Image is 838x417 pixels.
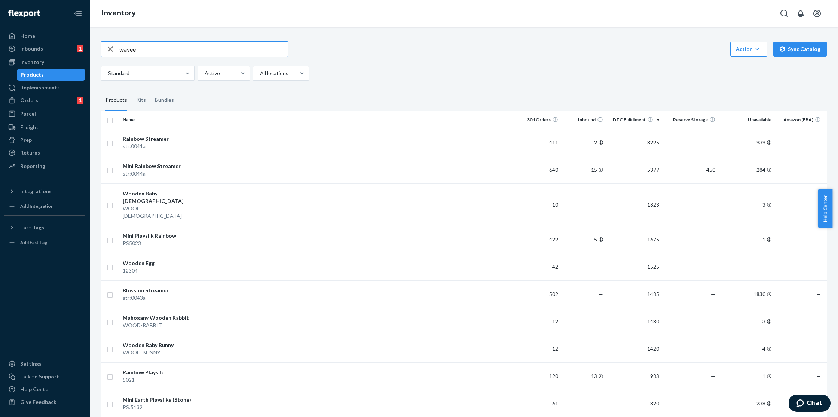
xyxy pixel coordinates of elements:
[736,45,762,53] div: Action
[718,226,774,253] td: 1
[606,253,662,280] td: 1525
[789,395,831,413] iframe: Opens a widget where you can chat to one of our agents
[123,170,201,177] div: str:0044a
[810,6,825,21] button: Open account menu
[123,404,201,411] div: PS:5132
[718,129,774,156] td: 939
[20,239,47,246] div: Add Fast Tag
[816,236,821,243] span: —
[718,111,774,129] th: Unavailable
[606,183,662,226] td: 1823
[96,3,142,24] ol: breadcrumbs
[711,139,715,146] span: —
[20,136,32,144] div: Prep
[123,322,201,329] div: WOOD-RABBIT
[4,222,85,234] button: Fast Tags
[711,373,715,379] span: —
[662,111,718,129] th: Reserve Storage
[123,240,201,247] div: PS5023
[606,280,662,308] td: 1485
[123,314,201,322] div: Mahogany Wooden Rabbit
[123,349,201,356] div: WOOD-BUNNY
[4,237,85,249] a: Add Fast Tag
[77,97,83,104] div: 1
[516,390,561,417] td: 61
[123,162,201,170] div: Mini Rainbow Streamer
[711,318,715,325] span: —
[718,156,774,183] td: 284
[561,156,606,183] td: 15
[561,226,606,253] td: 5
[561,111,606,129] th: Inbound
[516,156,561,183] td: 640
[102,9,136,17] a: Inventory
[4,56,85,68] a: Inventory
[77,45,83,52] div: 1
[20,84,60,91] div: Replenishments
[20,58,44,66] div: Inventory
[718,183,774,226] td: 3
[816,291,821,297] span: —
[21,71,44,79] div: Products
[516,253,561,280] td: 42
[123,369,201,376] div: Rainbow Playsilk
[17,69,86,81] a: Products
[711,291,715,297] span: —
[4,396,85,408] button: Give Feedback
[599,264,603,270] span: —
[20,188,52,195] div: Integrations
[816,318,821,325] span: —
[711,201,715,208] span: —
[4,383,85,395] a: Help Center
[20,398,56,406] div: Give Feedback
[123,287,201,294] div: Blossom Streamer
[561,362,606,390] td: 13
[20,224,44,231] div: Fast Tags
[767,264,771,270] span: —
[718,280,774,308] td: 1830
[4,160,85,172] a: Reporting
[816,201,821,208] span: —
[816,346,821,352] span: —
[599,201,603,208] span: —
[606,362,662,390] td: 983
[606,308,662,335] td: 1480
[107,70,108,77] input: Standard
[204,70,205,77] input: Active
[8,10,40,17] img: Flexport logo
[136,90,146,111] div: Kits
[20,360,42,368] div: Settings
[599,346,603,352] span: —
[123,232,201,240] div: Mini Playsilk Rainbow
[516,280,561,308] td: 502
[516,362,561,390] td: 120
[123,143,201,150] div: str:0041a
[119,42,288,57] input: Search inventory by name or sku
[816,264,821,270] span: —
[718,335,774,362] td: 4
[816,167,821,173] span: —
[4,108,85,120] a: Parcel
[20,386,51,393] div: Help Center
[793,6,808,21] button: Open notifications
[4,134,85,146] a: Prep
[20,45,43,52] div: Inbounds
[606,335,662,362] td: 1420
[816,373,821,379] span: —
[4,185,85,197] button: Integrations
[123,396,201,404] div: Mini Earth Playsilks (Stone)
[123,267,201,274] div: 12304
[730,42,767,57] button: Action
[123,205,201,220] div: WOOD-[DEMOGRAPHIC_DATA]
[818,189,832,228] button: Help Center
[4,30,85,42] a: Home
[123,190,201,205] div: Wooden Baby [DEMOGRAPHIC_DATA]
[516,226,561,253] td: 429
[20,97,38,104] div: Orders
[123,294,201,302] div: str:0043a
[516,308,561,335] td: 12
[606,390,662,417] td: 820
[20,149,40,156] div: Returns
[816,139,821,146] span: —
